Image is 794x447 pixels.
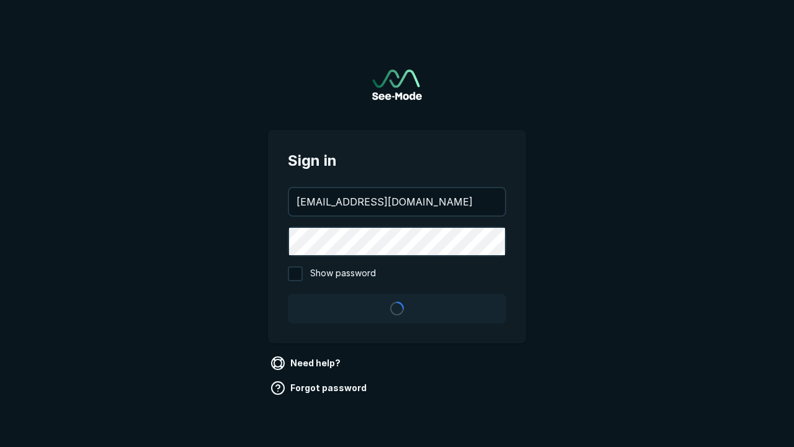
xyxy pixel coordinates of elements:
a: Need help? [268,353,346,373]
span: Show password [310,266,376,281]
a: Forgot password [268,378,372,398]
span: Sign in [288,150,506,172]
a: Go to sign in [372,70,422,100]
input: your@email.com [289,188,505,215]
img: See-Mode Logo [372,70,422,100]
